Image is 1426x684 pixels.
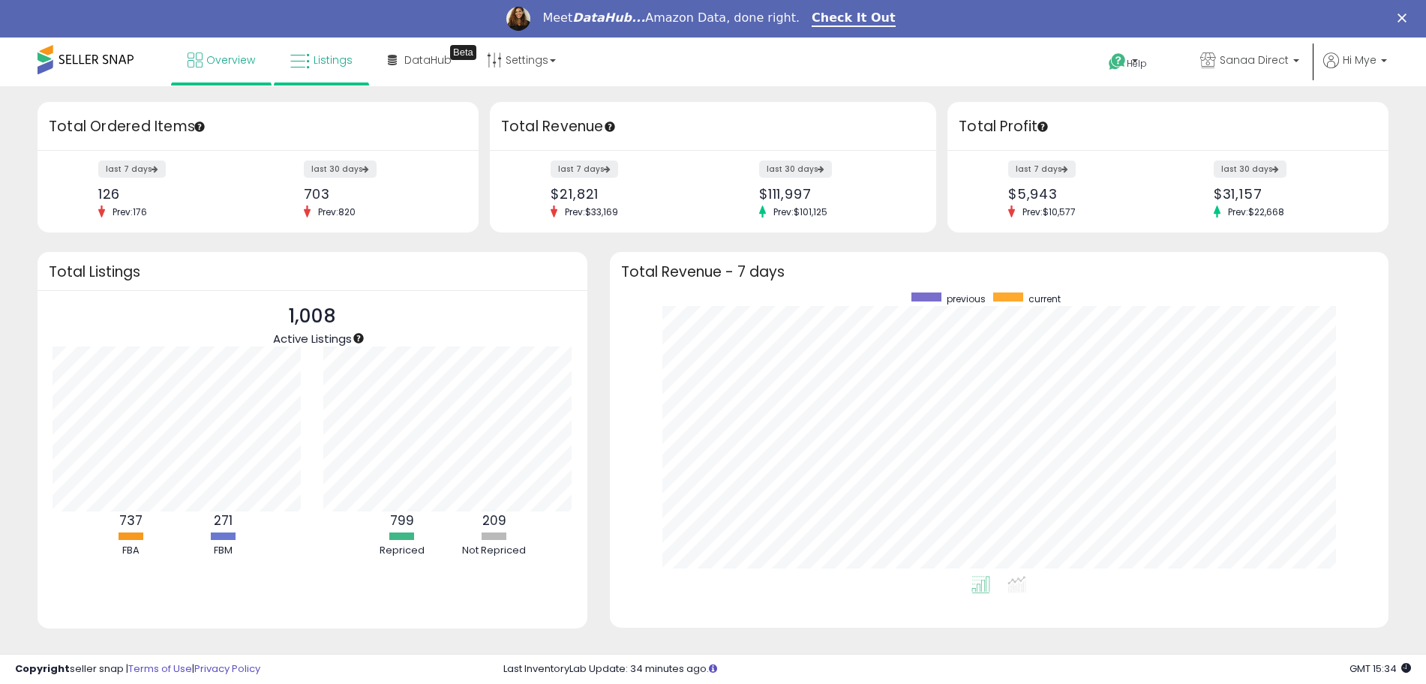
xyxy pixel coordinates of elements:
[15,661,70,676] strong: Copyright
[128,661,192,676] a: Terms of Use
[1036,120,1049,133] div: Tooltip anchor
[1220,205,1292,218] span: Prev: $22,668
[1323,52,1387,86] a: Hi Mye
[314,52,353,67] span: Listings
[759,160,832,178] label: last 30 days
[119,511,143,529] b: 737
[279,37,364,82] a: Listings
[1397,13,1412,22] div: Close
[621,266,1377,277] h3: Total Revenue - 7 days
[377,37,463,82] a: DataHub
[1015,205,1083,218] span: Prev: $10,577
[206,52,255,67] span: Overview
[98,186,247,202] div: 126
[450,45,476,60] div: Tooltip anchor
[542,10,800,25] div: Meet Amazon Data, done right.
[759,186,910,202] div: $111,997
[947,292,986,305] span: previous
[304,160,377,178] label: last 30 days
[1214,186,1362,202] div: $31,157
[506,7,530,31] img: Profile image for Georgie
[766,205,835,218] span: Prev: $101,125
[709,664,717,673] i: Click here to read more about un-synced listings.
[1008,160,1076,178] label: last 7 days
[49,116,467,137] h3: Total Ordered Items
[86,544,176,558] div: FBA
[15,662,260,676] div: seller snap | |
[404,52,452,67] span: DataHub
[1028,292,1061,305] span: current
[1343,52,1376,67] span: Hi Mye
[352,331,365,345] div: Tooltip anchor
[603,120,617,133] div: Tooltip anchor
[311,205,363,218] span: Prev: 820
[193,120,206,133] div: Tooltip anchor
[194,661,260,676] a: Privacy Policy
[1127,57,1147,70] span: Help
[1220,52,1289,67] span: Sanaa Direct
[214,511,233,529] b: 271
[1189,37,1310,86] a: Sanaa Direct
[273,302,352,331] p: 1,008
[178,544,268,558] div: FBM
[1097,41,1176,86] a: Help
[557,205,626,218] span: Prev: $33,169
[503,662,1411,676] div: Last InventoryLab Update: 34 minutes ago.
[304,186,452,202] div: 703
[501,116,925,137] h3: Total Revenue
[476,37,567,82] a: Settings
[98,160,166,178] label: last 7 days
[812,10,896,27] a: Check It Out
[551,186,701,202] div: $21,821
[1108,52,1127,71] i: Get Help
[273,331,352,346] span: Active Listings
[1214,160,1286,178] label: last 30 days
[176,37,266,82] a: Overview
[357,544,447,558] div: Repriced
[482,511,506,529] b: 209
[1008,186,1157,202] div: $5,943
[572,10,645,25] i: DataHub...
[105,205,155,218] span: Prev: 176
[449,544,539,558] div: Not Repriced
[959,116,1377,137] h3: Total Profit
[551,160,618,178] label: last 7 days
[390,511,414,529] b: 799
[49,266,576,277] h3: Total Listings
[1349,661,1411,676] span: 2025-09-11 15:34 GMT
